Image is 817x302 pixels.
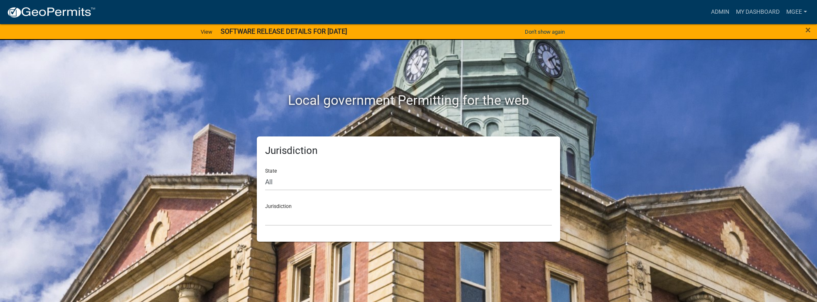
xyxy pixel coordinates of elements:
button: Close [805,25,811,35]
button: Don't show again [522,25,568,39]
a: View [197,25,216,39]
a: My Dashboard [733,4,783,20]
h2: Local government Permitting for the web [178,92,639,108]
h5: Jurisdiction [265,145,552,157]
span: × [805,24,811,36]
a: mgee [783,4,810,20]
a: Admin [708,4,733,20]
strong: SOFTWARE RELEASE DETAILS FOR [DATE] [221,27,347,35]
